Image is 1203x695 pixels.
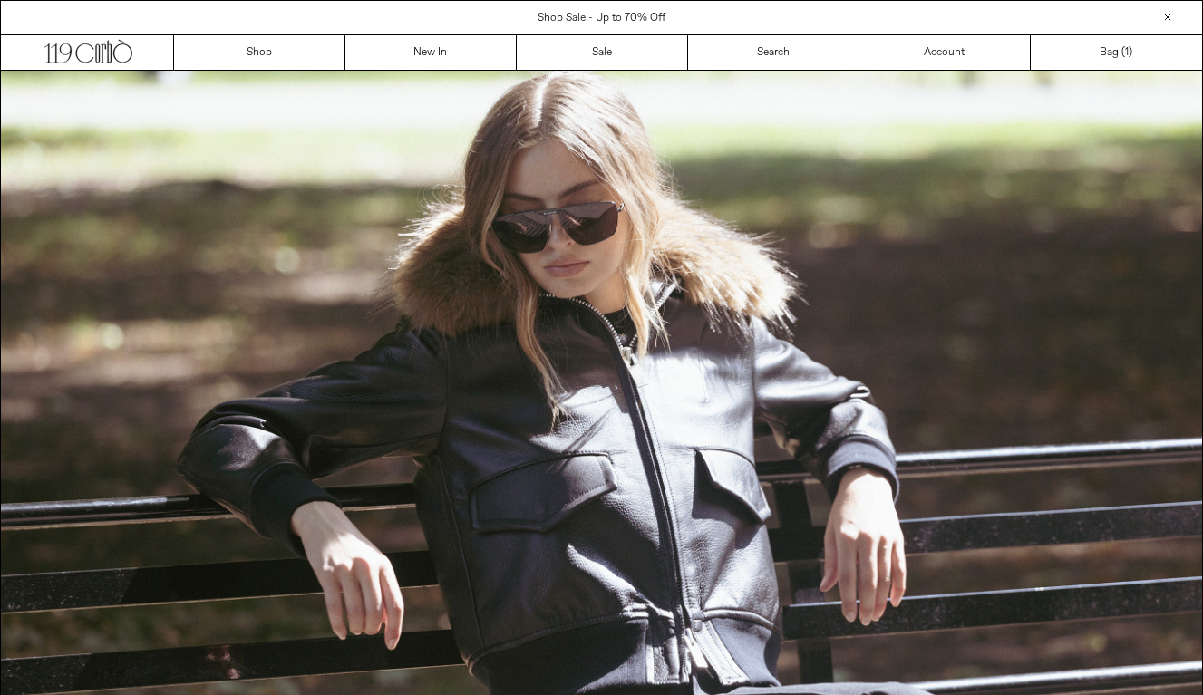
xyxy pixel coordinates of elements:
a: Bag () [1031,35,1202,70]
a: Shop [174,35,345,70]
a: Sale [517,35,688,70]
a: Account [859,35,1031,70]
span: ) [1125,44,1132,61]
span: 1 [1125,45,1129,60]
a: Search [688,35,859,70]
a: New In [345,35,517,70]
a: Shop Sale - Up to 70% Off [538,11,665,25]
